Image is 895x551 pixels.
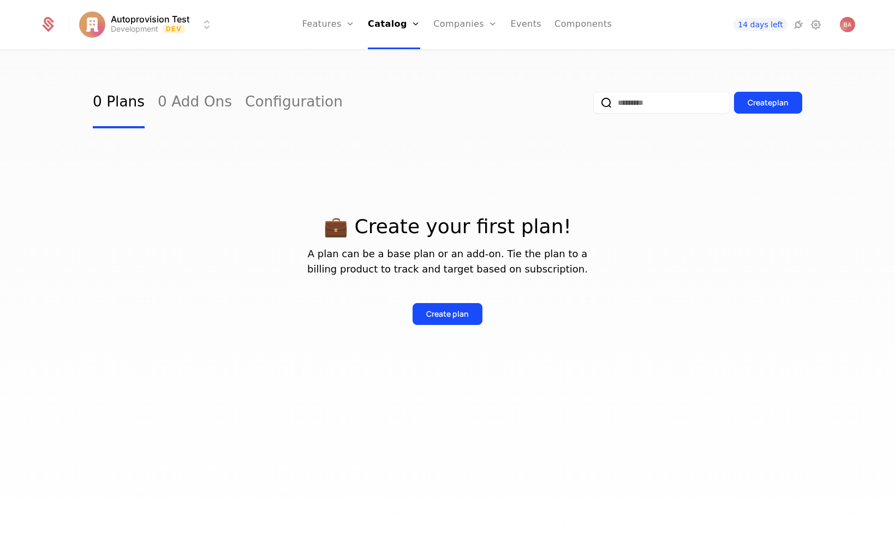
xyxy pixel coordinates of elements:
[82,13,213,37] button: Select environment
[840,17,855,32] img: Ben Autoprovision
[111,15,189,23] span: Autoprovision Test
[79,11,105,38] img: Autoprovision Test
[111,23,158,34] div: Development
[413,303,482,325] button: Create plan
[840,17,855,32] button: Open user button
[809,18,822,31] a: Settings
[245,77,343,128] a: Configuration
[93,216,802,238] p: 💼 Create your first plan!
[792,18,805,31] a: Integrations
[426,309,469,319] div: Create plan
[733,18,787,31] a: 14 days left
[158,77,232,128] a: 0 Add Ons
[748,97,789,108] div: Create plan
[93,246,802,277] p: A plan can be a base plan or an add-on. Tie the plan to a billing product to track and target bas...
[93,77,145,128] a: 0 Plans
[163,25,185,33] span: Dev
[734,92,802,114] button: Createplan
